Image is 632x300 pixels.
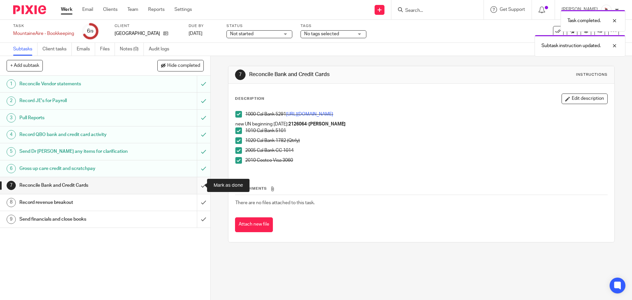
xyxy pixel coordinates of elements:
[7,181,16,190] div: 7
[87,27,93,35] div: 6
[115,23,180,29] label: Client
[157,60,204,71] button: Hide completed
[19,113,133,123] h1: Pull Reports
[286,112,333,117] a: [URL][DOMAIN_NAME]
[19,79,133,89] h1: Reconcile Vendor statements
[90,30,93,33] small: /9
[235,121,607,127] p: new UN beginning [DATE]:
[120,43,144,56] a: Notes (0)
[7,215,16,224] div: 9
[235,187,267,190] span: Attachments
[245,147,607,154] p: 2005 Cal Bank CC 1014
[7,60,43,71] button: + Add subtask
[7,113,16,123] div: 3
[304,32,339,36] span: No tags selected
[235,201,315,205] span: There are no files attached to this task.
[567,17,601,24] p: Task completed.
[7,96,16,106] div: 2
[288,122,346,126] strong: 2126064-[PERSON_NAME]
[189,23,218,29] label: Due by
[245,137,607,144] p: 1020 Cal Bank 1782 (Qtrly)
[174,6,192,13] a: Settings
[42,43,72,56] a: Client tasks
[19,147,133,156] h1: Send Dr [PERSON_NAME] any items for clarification
[115,30,160,37] p: [GEOGRAPHIC_DATA]
[19,130,133,140] h1: Record QBO bank and credit card activity
[189,31,202,36] span: [DATE]
[235,69,246,80] div: 7
[245,157,607,164] p: 2010 Costco Visa 3060
[127,6,138,13] a: Team
[301,23,366,29] label: Tags
[576,72,608,77] div: Instructions
[541,42,601,49] p: Subtask instruction updated.
[167,63,200,68] span: Hide completed
[235,96,264,101] p: Description
[230,32,253,36] span: Not started
[13,5,46,14] img: Pixie
[19,198,133,207] h1: Record revenue breakout
[19,214,133,224] h1: Send financials and close books
[19,164,133,174] h1: Gross up care credit and scratchpay
[7,79,16,89] div: 1
[249,71,435,78] h1: Reconcile Bank and Credit Cards
[82,6,93,13] a: Email
[7,198,16,207] div: 8
[245,111,607,118] p: 1000 Cal Bank 5291
[148,6,165,13] a: Reports
[13,30,74,37] div: MountaineAire - Bookkeeping
[61,6,72,13] a: Work
[245,127,607,134] p: 1010 Cal Bank 5101
[235,217,273,232] button: Attach new file
[13,23,74,29] label: Task
[19,96,133,106] h1: Record JE's for Payroll
[77,43,95,56] a: Emails
[100,43,115,56] a: Files
[7,130,16,139] div: 4
[7,164,16,173] div: 6
[103,6,118,13] a: Clients
[562,94,608,104] button: Edit description
[149,43,174,56] a: Audit logs
[13,43,38,56] a: Subtasks
[601,5,612,15] img: EtsyProfilePhoto.jpg
[19,180,133,190] h1: Reconcile Bank and Credit Cards
[7,147,16,156] div: 5
[226,23,292,29] label: Status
